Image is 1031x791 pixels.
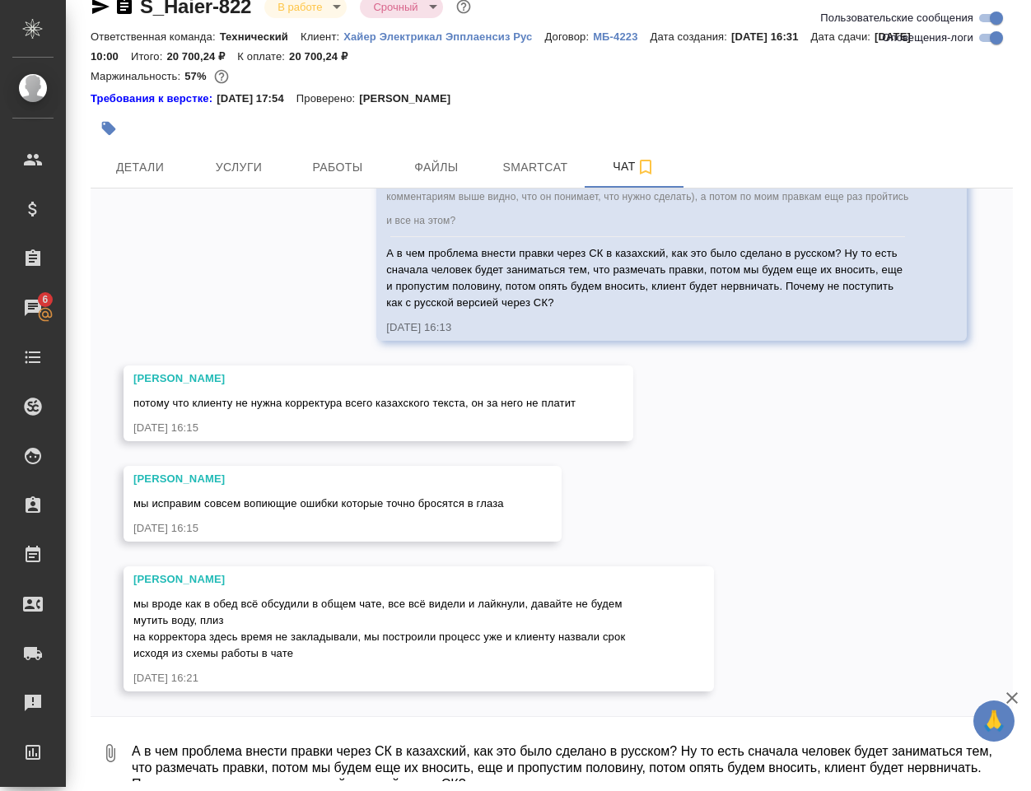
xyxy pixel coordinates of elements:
button: 🙏 [973,700,1015,742]
a: МБ-4223 [593,29,650,43]
p: [DATE] 16:31 [731,30,811,43]
div: [DATE] 16:21 [133,670,656,686]
p: 57% [184,70,210,82]
a: Хайер Электрикал Эпплаенсиз Рус [343,29,544,43]
a: 6 [4,287,62,328]
p: 20 700,24 ₽ [166,50,237,63]
span: Детали [100,157,180,178]
p: [PERSON_NAME] [359,91,463,107]
p: Проверено: [296,91,360,107]
div: [PERSON_NAME] [133,571,656,588]
div: [PERSON_NAME] [133,370,576,387]
span: А в чем проблема внести правки через СК в казахский, как это было сделано в русском? Ну то есть с... [386,247,906,309]
p: Технический [220,30,301,43]
span: Чат [595,156,674,177]
span: потому что клиенту не нужна корректура всего казахского текста, он за него не платит [133,397,576,409]
p: 20 700,24 ₽ [289,50,360,63]
div: [DATE] 16:15 [133,420,576,436]
div: [DATE] 16:13 [386,319,909,336]
span: Пользовательские сообщения [820,10,973,26]
svg: Подписаться [636,157,655,177]
span: мы вроде как в обед всё обсудили в общем чате, все всё видели и лайкнули, давайте не будем мутить... [133,598,628,659]
span: Файлы [397,157,476,178]
span: 6 [32,291,58,308]
a: Требования к верстке: [91,91,217,107]
p: Итого: [131,50,166,63]
span: Оповещения-логи [882,30,973,46]
p: Хайер Электрикал Эпплаенсиз Рус [343,30,544,43]
p: МБ-4223 [593,30,650,43]
div: [DATE] 16:15 [133,520,504,537]
span: Услуги [199,157,278,178]
span: Smartcat [496,157,575,178]
p: К оплате: [237,50,289,63]
div: [PERSON_NAME] [133,471,504,487]
span: Работы [298,157,377,178]
p: Клиент: [301,30,343,43]
p: Дата создания: [651,30,731,43]
span: 🙏 [980,704,1008,738]
p: Маржинальность: [91,70,184,82]
span: мы исправим совсем вопиющие ошибки которые точно бросятся в глаза [133,497,504,509]
p: Ответственная команда: [91,30,220,43]
button: 7374.65 RUB; [211,66,232,87]
p: [DATE] 17:54 [217,91,296,107]
p: Договор: [544,30,593,43]
button: Добавить тэг [91,110,127,147]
